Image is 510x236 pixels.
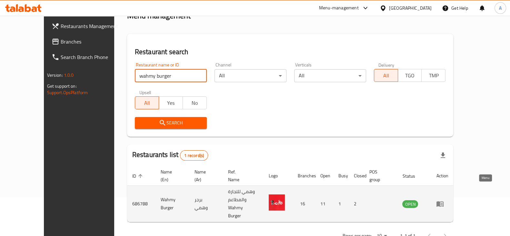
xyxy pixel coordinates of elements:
span: 1 record(s) [180,152,208,159]
div: Export file [435,148,451,163]
img: Wahmy Burger [269,194,285,211]
h2: Restaurants list [132,150,208,161]
span: Get support on: [47,82,77,90]
button: TGO [398,69,422,82]
button: TMP [421,69,445,82]
td: 11 [315,186,333,222]
h2: Restaurant search [135,47,446,57]
input: Search for restaurant name or ID.. [135,69,207,82]
th: Branches [293,166,315,186]
th: Logo [264,166,293,186]
div: Total records count [180,150,208,161]
span: Search [140,119,202,127]
a: Restaurants Management [46,18,129,34]
span: ID [132,172,145,180]
th: Action [431,166,453,186]
td: 686788 [127,186,155,222]
span: Ref. Name [228,168,255,183]
span: All [138,98,156,108]
span: 1.0.0 [64,71,74,79]
span: POS group [369,168,390,183]
a: Support.OpsPlatform [47,88,88,97]
span: Branches [61,38,124,45]
button: Search [135,117,207,129]
td: برجر وهمي [189,186,223,222]
button: All [374,69,398,82]
button: No [183,96,207,109]
span: Name (En) [161,168,182,183]
span: Yes [162,98,180,108]
th: Open [315,166,333,186]
td: 16 [293,186,315,222]
span: Restaurants Management [61,22,124,30]
div: OPEN [402,200,418,208]
span: Search Branch Phone [61,53,124,61]
div: All [215,69,286,82]
div: [GEOGRAPHIC_DATA] [389,5,432,12]
td: وهمي للتجارة والمطاعم Wahmy Burger [223,186,263,222]
span: OPEN [402,201,418,208]
span: All [377,71,395,80]
span: A [499,5,502,12]
td: 2 [349,186,364,222]
button: Yes [159,96,183,109]
h2: Menu management [127,11,191,21]
a: Search Branch Phone [46,49,129,65]
td: 1 [333,186,349,222]
span: Status [402,172,423,180]
th: Busy [333,166,349,186]
span: TGO [401,71,419,80]
label: Upsell [139,90,151,94]
span: Name (Ar) [195,168,215,183]
span: Version: [47,71,63,79]
div: Menu-management [319,4,359,12]
button: All [135,96,159,109]
td: Wahmy Burger [155,186,189,222]
div: All [294,69,366,82]
span: TMP [424,71,443,80]
a: Branches [46,34,129,49]
table: enhanced table [127,166,454,222]
label: Delivery [378,63,395,67]
span: No [185,98,204,108]
th: Closed [349,166,364,186]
